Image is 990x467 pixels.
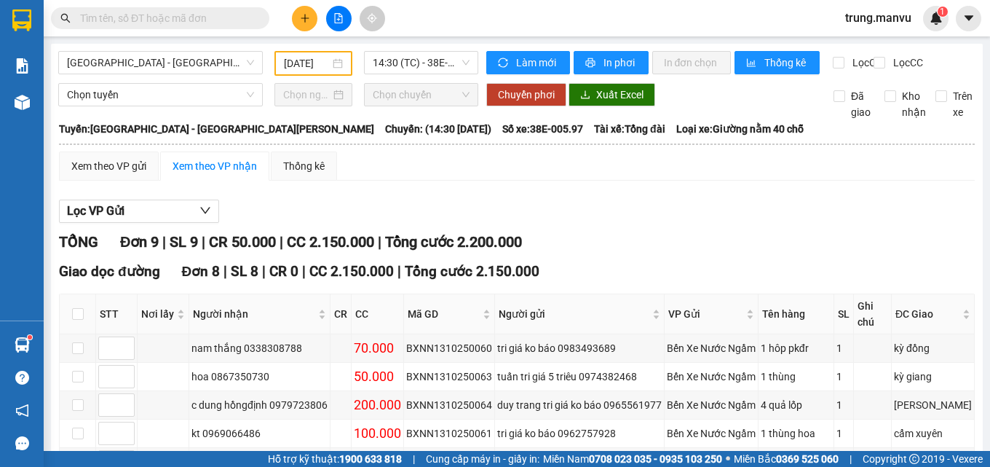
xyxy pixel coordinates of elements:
[603,55,637,71] span: In phơi
[894,397,972,413] div: [PERSON_NAME]
[404,334,495,363] td: BXNN1310250060
[12,9,31,31] img: logo-vxr
[354,338,401,358] div: 70.000
[269,263,298,280] span: CR 0
[406,369,492,385] div: BXNN1310250063
[486,51,570,74] button: syncLàm mới
[60,13,71,23] span: search
[59,233,98,251] span: TỔNG
[199,205,211,216] span: down
[847,55,884,71] span: Lọc CR
[426,451,539,467] span: Cung cấp máy in - giấy in:
[759,294,834,334] th: Tên hàng
[497,340,662,356] div: tri giá ko báo 0983493689
[385,121,491,137] span: Chuyến: (14:30 [DATE])
[15,371,29,385] span: question-circle
[502,121,583,137] span: Số xe: 38E-005.97
[406,340,492,356] div: BXNN1310250060
[141,306,174,322] span: Nơi lấy
[268,451,402,467] span: Hỗ trợ kỹ thuật:
[280,233,283,251] span: |
[405,263,539,280] span: Tổng cước 2.150.000
[676,121,804,137] span: Loại xe: Giường nằm 40 chỗ
[667,397,756,413] div: Bến Xe Nước Ngầm
[354,366,401,387] div: 50.000
[15,95,30,110] img: warehouse-icon
[191,397,328,413] div: c dung hồngđịnh 0979723806
[887,55,925,71] span: Lọc CC
[938,7,948,17] sup: 1
[191,369,328,385] div: hoa 0867350730
[761,397,831,413] div: 4 quả lốp
[894,369,972,385] div: kỳ giang
[665,363,759,391] td: Bến Xe Nước Ngầm
[223,263,227,280] span: |
[667,369,756,385] div: Bến Xe Nước Ngầm
[59,123,374,135] b: Tuyến: [GEOGRAPHIC_DATA] - [GEOGRAPHIC_DATA][PERSON_NAME]
[67,202,124,220] span: Lọc VP Gửi
[309,263,394,280] span: CC 2.150.000
[776,453,839,465] strong: 0369 525 060
[947,88,978,120] span: Trên xe
[836,340,851,356] div: 1
[854,294,892,334] th: Ghi chú
[354,423,401,444] div: 100.000
[300,13,310,23] span: plus
[397,263,401,280] span: |
[385,233,522,251] span: Tổng cước 2.200.000
[894,340,972,356] div: kỳ đồng
[302,263,306,280] span: |
[833,9,923,27] span: trung.manvu
[406,397,492,413] div: BXNN1310250064
[283,158,325,174] div: Thống kê
[956,6,981,31] button: caret-down
[191,340,328,356] div: nam thắng 0338308788
[59,263,160,280] span: Giao dọc đường
[909,454,919,464] span: copyright
[850,451,852,467] span: |
[162,233,166,251] span: |
[516,55,558,71] span: Làm mới
[231,263,258,280] span: SL 8
[59,200,219,223] button: Lọc VP Gửi
[378,233,381,251] span: |
[67,52,254,74] span: Hà Nội - Kỳ Anh
[834,294,854,334] th: SL
[896,88,932,120] span: Kho nhận
[497,397,662,413] div: duy trang tri giá ko báo 0965561977
[543,451,722,467] span: Miền Nam
[96,294,138,334] th: STT
[283,87,331,103] input: Chọn ngày
[836,397,851,413] div: 1
[668,306,743,322] span: VP Gửi
[292,6,317,31] button: plus
[930,12,943,25] img: icon-new-feature
[339,453,402,465] strong: 1900 633 818
[667,340,756,356] div: Bến Xe Nước Ngầm
[202,233,205,251] span: |
[360,6,385,31] button: aim
[406,425,492,442] div: BXNN1310250061
[182,263,221,280] span: Đơn 8
[326,6,352,31] button: file-add
[726,456,730,462] span: ⚪️
[413,451,415,467] span: |
[330,294,352,334] th: CR
[408,306,480,322] span: Mã GD
[498,58,510,69] span: sync
[191,425,328,442] div: kt 0969066486
[404,391,495,420] td: BXNN1310250064
[170,233,198,251] span: SL 9
[404,420,495,448] td: BXNN1310250061
[665,391,759,420] td: Bến Xe Nước Ngầm
[67,84,254,106] span: Chọn tuyến
[746,58,759,69] span: bar-chart
[497,425,662,442] div: tri giá ko báo 0962757928
[404,363,495,391] td: BXNN1310250063
[354,395,401,415] div: 200.000
[836,425,851,442] div: 1
[80,10,252,26] input: Tìm tên, số ĐT hoặc mã đơn
[569,83,655,106] button: downloadXuất Excel
[71,158,146,174] div: Xem theo VP gửi
[761,369,831,385] div: 1 thùng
